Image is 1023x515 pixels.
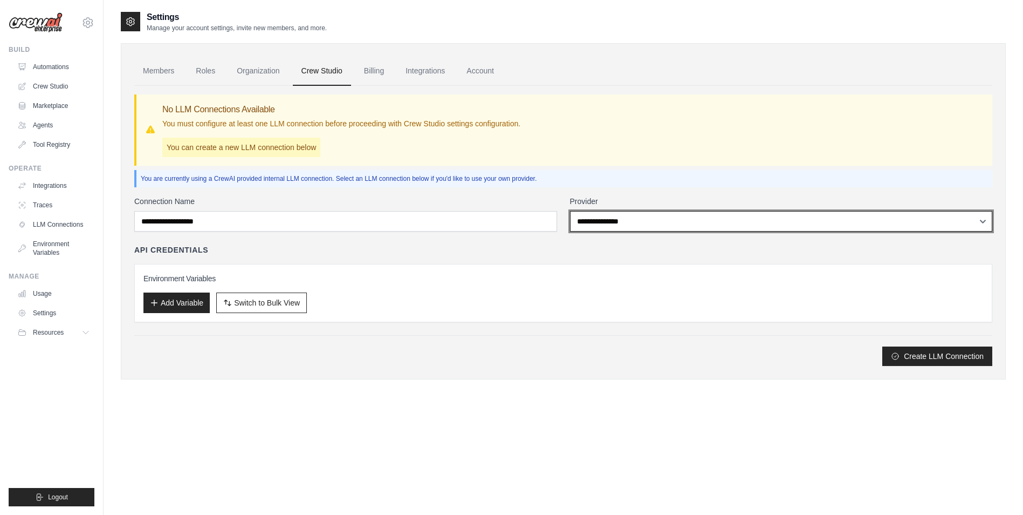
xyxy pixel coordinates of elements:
[13,196,94,214] a: Traces
[9,12,63,33] img: Logo
[13,304,94,322] a: Settings
[969,463,1023,515] iframe: Chat Widget
[141,174,988,183] p: You are currently using a CrewAI provided internal LLM connection. Select an LLM connection below...
[234,297,300,308] span: Switch to Bulk View
[13,58,94,76] a: Automations
[9,272,94,281] div: Manage
[882,347,992,366] button: Create LLM Connection
[134,57,183,86] a: Members
[13,285,94,302] a: Usage
[9,488,94,506] button: Logout
[147,11,327,24] h2: Settings
[13,216,94,233] a: LLM Connections
[293,57,351,86] a: Crew Studio
[143,273,983,284] h3: Environment Variables
[187,57,224,86] a: Roles
[13,235,94,261] a: Environment Variables
[13,136,94,153] a: Tool Registry
[134,245,208,255] h4: API Credentials
[162,138,320,157] p: You can create a new LLM connection below
[9,164,94,173] div: Operate
[228,57,288,86] a: Organization
[13,117,94,134] a: Agents
[216,293,307,313] button: Switch to Bulk View
[9,45,94,54] div: Build
[570,196,993,207] label: Provider
[458,57,503,86] a: Account
[134,196,557,207] label: Connection Name
[13,324,94,341] button: Resources
[13,78,94,95] a: Crew Studio
[33,328,64,337] span: Resources
[162,103,520,116] h3: No LLM Connections Available
[143,293,210,313] button: Add Variable
[162,118,520,129] p: You must configure at least one LLM connection before proceeding with Crew Studio settings config...
[48,493,68,502] span: Logout
[13,177,94,194] a: Integrations
[397,57,454,86] a: Integrations
[355,57,393,86] a: Billing
[13,97,94,114] a: Marketplace
[147,24,327,32] p: Manage your account settings, invite new members, and more.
